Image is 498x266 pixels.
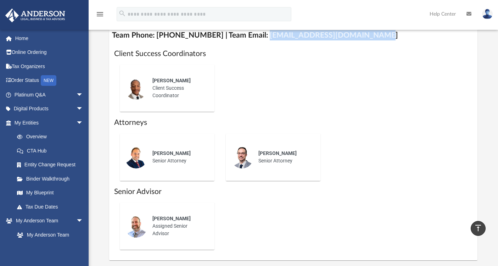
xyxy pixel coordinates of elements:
a: Tax Due Dates [10,200,94,214]
a: Anderson System [10,242,90,256]
h1: Senior Advisor [114,187,473,197]
i: search [118,10,126,17]
i: vertical_align_top [474,224,482,232]
a: Digital Productsarrow_drop_down [5,102,94,116]
a: Overview [10,130,94,144]
img: thumbnail [231,146,253,168]
div: Senior Attorney [147,145,209,170]
h4: Team Phone: [PHONE_NUMBER] | Team Email: [EMAIL_ADDRESS][DOMAIN_NAME] [109,27,478,43]
div: NEW [41,75,56,86]
a: Tax Organizers [5,59,94,73]
a: My Blueprint [10,186,90,200]
img: thumbnail [125,77,147,100]
a: Binder Walkthrough [10,172,94,186]
span: [PERSON_NAME] [152,78,191,83]
a: My Anderson Team [10,228,87,242]
a: Entity Change Request [10,158,94,172]
img: User Pic [482,9,493,19]
img: thumbnail [125,215,147,238]
a: Home [5,31,94,45]
img: Anderson Advisors Platinum Portal [3,9,67,22]
a: My Entitiesarrow_drop_down [5,116,94,130]
i: menu [96,10,104,18]
span: arrow_drop_down [76,102,90,116]
span: [PERSON_NAME] [258,150,297,156]
span: [PERSON_NAME] [152,216,191,221]
a: Platinum Q&Aarrow_drop_down [5,88,94,102]
a: Order StatusNEW [5,73,94,88]
span: [PERSON_NAME] [152,150,191,156]
a: My Anderson Teamarrow_drop_down [5,214,90,228]
span: arrow_drop_down [76,116,90,130]
h1: Attorneys [114,117,473,128]
a: Online Ordering [5,45,94,60]
h1: Client Success Coordinators [114,49,473,59]
a: vertical_align_top [471,221,486,236]
a: CTA Hub [10,144,94,158]
span: arrow_drop_down [76,214,90,228]
div: Client Success Coordinator [147,72,209,104]
div: Assigned Senior Advisor [147,210,209,242]
div: Senior Attorney [253,145,315,170]
a: menu [96,13,104,18]
img: thumbnail [125,146,147,168]
span: arrow_drop_down [76,88,90,102]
